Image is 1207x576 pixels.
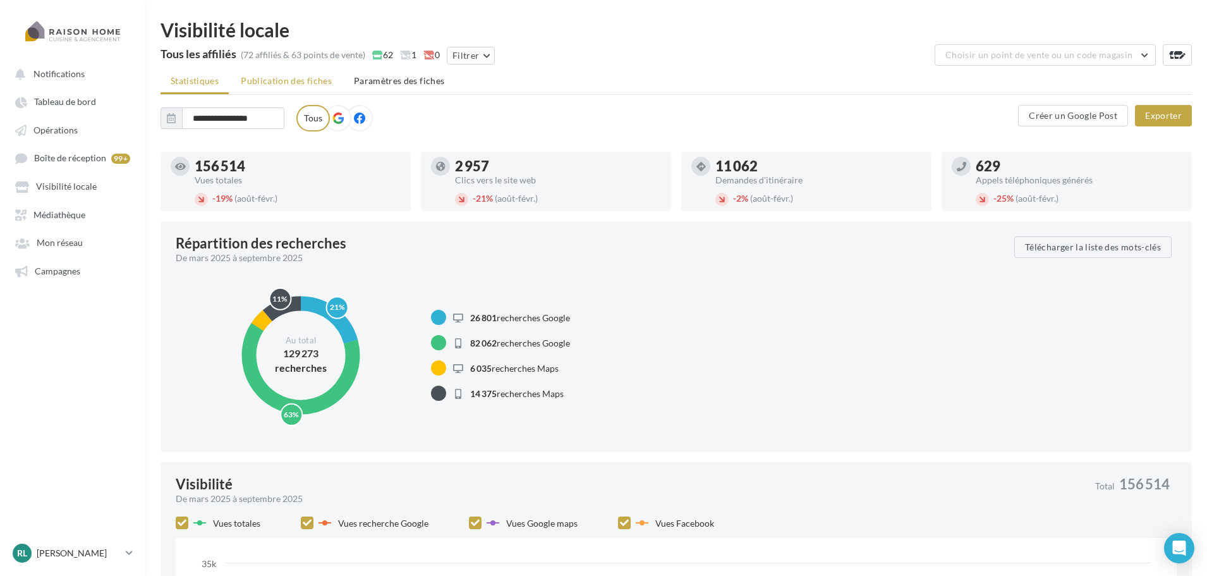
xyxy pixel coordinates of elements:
[296,105,330,132] label: Tous
[37,238,83,248] span: Mon réseau
[455,159,661,173] div: 2 957
[976,159,1182,173] div: 629
[400,49,416,61] span: 1
[1119,477,1170,491] span: 156 514
[33,209,85,220] span: Médiathèque
[993,193,997,204] span: -
[470,363,492,374] span: 6 035
[213,518,260,529] span: Vues totales
[8,90,138,113] a: Tableau de bord
[241,49,365,61] div: (72 affiliés & 63 points de vente)
[1018,105,1128,126] button: Créer un Google Post
[176,236,346,250] div: Répartition des recherches
[8,146,138,169] a: Boîte de réception 99+
[354,75,444,86] span: Paramètres des fiches
[655,518,714,529] span: Vues Facebook
[455,176,661,185] div: Clics vers le site web
[176,252,1004,264] div: De mars 2025 à septembre 2025
[1014,236,1172,258] button: Télécharger la liste des mots-clés
[1164,533,1194,563] div: Open Intercom Messenger
[35,266,80,276] span: Campagnes
[36,181,97,192] span: Visibilité locale
[212,193,233,204] span: 19%
[34,153,106,164] span: Boîte de réception
[8,62,133,85] button: Notifications
[111,154,130,164] div: 99+
[470,388,497,399] span: 14 375
[447,47,495,64] button: Filtrer
[945,49,1132,60] span: Choisir un point de vente ou un code magasin
[1135,105,1192,126] button: Exporter
[1095,482,1115,491] span: Total
[176,493,1085,505] div: De mars 2025 à septembre 2025
[470,312,570,323] span: recherches Google
[161,48,236,59] div: Tous les affiliés
[473,193,476,204] span: -
[715,159,921,173] div: 11 062
[935,44,1156,66] button: Choisir un point de vente ou un code magasin
[234,193,277,204] span: (août-févr.)
[37,547,121,560] p: [PERSON_NAME]
[733,193,736,204] span: -
[993,193,1014,204] span: 25%
[241,75,332,86] span: Publication des fiches
[372,49,393,61] span: 62
[161,20,1192,39] div: Visibilité locale
[33,68,85,79] span: Notifications
[495,193,538,204] span: (août-févr.)
[195,159,401,173] div: 156 514
[976,176,1182,185] div: Appels téléphoniques générés
[470,388,564,399] span: recherches Maps
[470,338,497,348] span: 82 062
[506,518,578,529] span: Vues Google maps
[750,193,793,204] span: (août-févr.)
[34,97,96,107] span: Tableau de bord
[8,118,138,141] a: Opérations
[8,259,138,282] a: Campagnes
[176,477,233,491] div: Visibilité
[470,363,559,374] span: recherches Maps
[733,193,748,204] span: 2%
[338,518,428,529] span: Vues recherche Google
[195,176,401,185] div: Vues totales
[1016,193,1058,204] span: (août-févr.)
[17,547,27,560] span: RL
[8,175,138,197] a: Visibilité locale
[212,193,215,204] span: -
[473,193,493,204] span: 21%
[715,176,921,185] div: Demandes d'itinéraire
[470,338,570,348] span: recherches Google
[202,558,217,569] text: 35k
[33,125,78,135] span: Opérations
[470,312,497,323] span: 26 801
[10,541,135,565] a: RL [PERSON_NAME]
[8,203,138,226] a: Médiathèque
[423,49,440,61] span: 0
[8,231,138,254] a: Mon réseau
